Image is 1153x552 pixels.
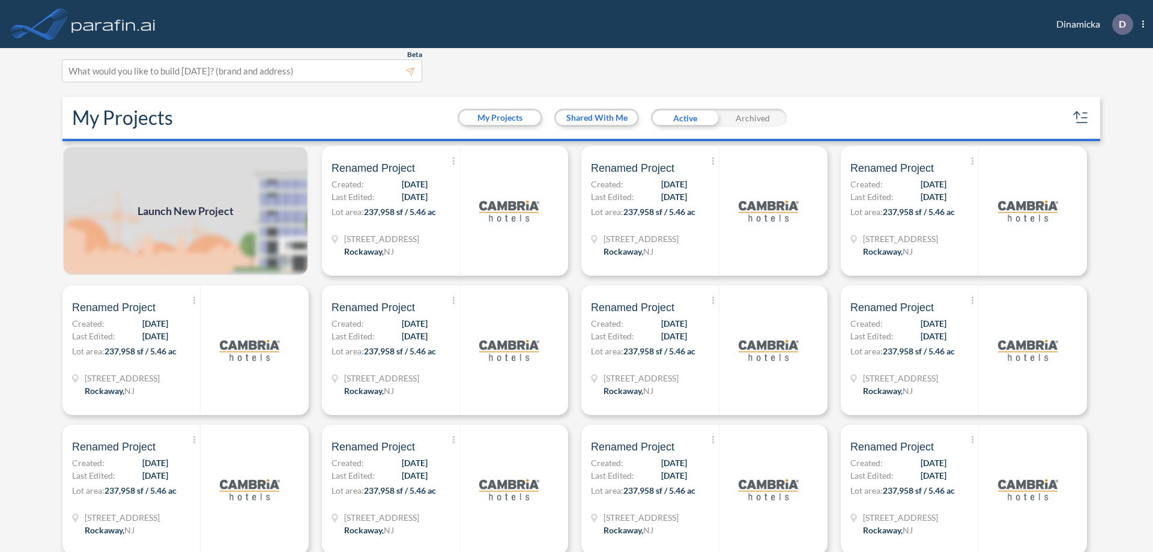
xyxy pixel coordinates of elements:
span: 237,958 sf / 5.46 ac [104,485,177,496]
span: Rockaway , [344,386,384,396]
span: 321 Mt Hope Ave [344,232,419,245]
span: Lot area: [850,207,883,217]
h2: My Projects [72,106,173,129]
span: Created: [850,317,883,330]
div: Rockaway, NJ [344,245,394,258]
span: Last Edited: [331,190,375,203]
span: NJ [903,386,913,396]
span: Lot area: [591,485,623,496]
span: 321 Mt Hope Ave [604,372,679,384]
span: Lot area: [850,346,883,356]
span: [DATE] [402,317,428,330]
span: Rockaway , [604,525,643,535]
span: Renamed Project [850,161,934,175]
span: NJ [903,525,913,535]
span: Rockaway , [604,246,643,256]
span: [DATE] [661,317,687,330]
span: [DATE] [921,456,946,469]
span: Rockaway , [344,525,384,535]
span: [DATE] [661,178,687,190]
span: 237,958 sf / 5.46 ac [364,346,436,356]
span: Rockaway , [863,386,903,396]
img: logo [998,320,1058,380]
span: Created: [72,317,104,330]
span: Last Edited: [850,469,894,482]
div: Rockaway, NJ [863,245,913,258]
span: 237,958 sf / 5.46 ac [883,485,955,496]
img: logo [479,320,539,380]
img: add [62,146,309,276]
span: Renamed Project [72,300,156,315]
span: Beta [407,50,422,59]
span: 321 Mt Hope Ave [863,232,938,245]
a: Launch New Project [62,146,309,276]
span: Created: [331,178,364,190]
span: [DATE] [402,178,428,190]
span: [DATE] [142,469,168,482]
span: Rockaway , [85,525,124,535]
img: logo [69,12,158,36]
span: 237,958 sf / 5.46 ac [883,346,955,356]
img: logo [220,320,280,380]
span: Rockaway , [344,246,384,256]
img: logo [479,181,539,241]
span: Renamed Project [591,300,674,315]
p: D [1119,19,1126,29]
span: Last Edited: [591,469,634,482]
span: Renamed Project [331,440,415,454]
span: [DATE] [142,317,168,330]
div: Rockaway, NJ [85,524,135,536]
span: 237,958 sf / 5.46 ac [364,207,436,217]
div: Rockaway, NJ [344,384,394,397]
span: [DATE] [661,190,687,203]
span: Created: [591,178,623,190]
img: logo [479,459,539,520]
div: Rockaway, NJ [863,524,913,536]
div: Rockaway, NJ [604,384,653,397]
span: 321 Mt Hope Ave [85,511,160,524]
span: Created: [850,456,883,469]
span: Renamed Project [331,161,415,175]
span: NJ [903,246,913,256]
span: Lot area: [72,485,104,496]
button: My Projects [459,111,540,125]
span: Last Edited: [591,190,634,203]
span: Created: [591,317,623,330]
span: Created: [591,456,623,469]
span: [DATE] [921,178,946,190]
span: 237,958 sf / 5.46 ac [623,346,695,356]
span: [DATE] [921,317,946,330]
span: Rockaway , [604,386,643,396]
span: Last Edited: [72,469,115,482]
span: Lot area: [72,346,104,356]
span: [DATE] [921,190,946,203]
span: Last Edited: [72,330,115,342]
span: Lot area: [591,207,623,217]
span: 321 Mt Hope Ave [344,511,419,524]
span: Lot area: [850,485,883,496]
img: logo [220,459,280,520]
div: Rockaway, NJ [604,524,653,536]
span: 237,958 sf / 5.46 ac [623,207,695,217]
span: Launch New Project [138,203,234,219]
span: Last Edited: [331,469,375,482]
div: Rockaway, NJ [863,384,913,397]
span: [DATE] [142,456,168,469]
span: NJ [384,525,394,535]
span: Created: [331,456,364,469]
span: Renamed Project [72,440,156,454]
span: NJ [384,386,394,396]
span: [DATE] [921,330,946,342]
span: 321 Mt Hope Ave [344,372,419,384]
span: [DATE] [402,330,428,342]
span: NJ [643,386,653,396]
span: 321 Mt Hope Ave [85,372,160,384]
span: Renamed Project [850,300,934,315]
span: [DATE] [661,456,687,469]
div: Rockaway, NJ [604,245,653,258]
span: NJ [124,386,135,396]
span: Renamed Project [850,440,934,454]
span: 237,958 sf / 5.46 ac [883,207,955,217]
span: Lot area: [331,346,364,356]
span: 321 Mt Hope Ave [863,372,938,384]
